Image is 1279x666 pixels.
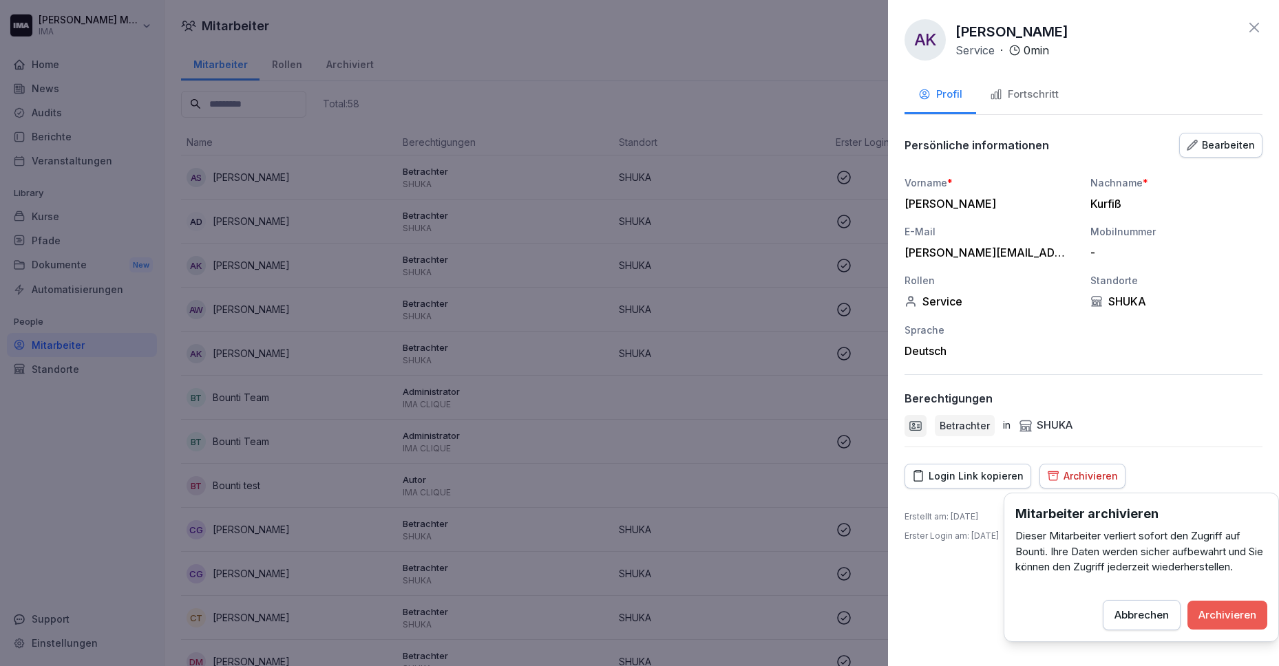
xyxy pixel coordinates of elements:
p: Persönliche informationen [905,138,1049,152]
p: Betrachter [940,418,990,433]
button: Archivieren [1039,464,1125,488]
div: Abbrechen [1114,608,1169,623]
p: Service [955,42,995,58]
div: SHUKA [1019,418,1072,433]
div: Profil [918,87,962,103]
p: Berechtigungen [905,391,993,405]
div: Service [905,294,1077,308]
p: Erstellt am : [DATE] [905,511,978,523]
div: - [1090,246,1256,259]
button: Profil [905,77,976,114]
div: Vorname [905,175,1077,190]
p: in [1003,418,1011,433]
div: Rollen [905,273,1077,288]
div: Nachname [1090,175,1262,190]
div: Mobilnummer [1090,224,1262,239]
div: Kurfiß [1090,197,1256,211]
div: Archivieren [1047,469,1118,484]
button: Bearbeiten [1179,133,1262,158]
div: Archivieren [1198,608,1256,623]
div: · [955,42,1049,58]
div: SHUKA [1090,294,1262,308]
div: [PERSON_NAME][EMAIL_ADDRESS][DOMAIN_NAME] [905,246,1070,259]
button: Abbrechen [1103,600,1181,630]
p: [PERSON_NAME] [955,21,1068,42]
button: Fortschritt [976,77,1072,114]
div: [PERSON_NAME] [905,197,1070,211]
p: 0 min [1024,42,1049,58]
div: Bearbeiten [1187,138,1255,153]
h3: Mitarbeiter archivieren [1015,504,1267,523]
div: Standorte [1090,273,1262,288]
div: E-Mail [905,224,1077,239]
div: AK [905,19,946,61]
div: Deutsch [905,344,1077,358]
p: Erster Login am : [DATE] [905,530,999,542]
div: Fortschritt [990,87,1059,103]
div: Login Link kopieren [912,469,1024,484]
div: Sprache [905,323,1077,337]
p: Dieser Mitarbeiter verliert sofort den Zugriff auf Bounti. Ihre Daten werden sicher aufbewahrt un... [1015,528,1267,575]
button: Login Link kopieren [905,464,1031,488]
button: Archivieren [1187,601,1267,630]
